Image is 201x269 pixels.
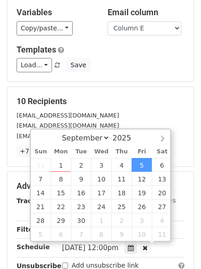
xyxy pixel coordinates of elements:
span: September 24, 2025 [91,199,111,213]
span: Wed [91,149,111,155]
span: Sun [31,149,51,155]
span: September 30, 2025 [71,213,91,227]
span: October 2, 2025 [111,213,132,227]
h5: Variables [17,7,94,18]
span: October 6, 2025 [51,227,71,241]
span: September 15, 2025 [51,186,71,199]
h5: Advanced [17,181,184,191]
span: September 7, 2025 [31,172,51,186]
input: Year [110,134,143,142]
span: Fri [132,149,152,155]
span: September 16, 2025 [71,186,91,199]
span: September 6, 2025 [152,158,172,172]
span: September 29, 2025 [51,213,71,227]
strong: Filters [17,226,40,233]
small: [EMAIL_ADDRESS][DOMAIN_NAME] [17,133,119,140]
strong: Tracking [17,197,47,205]
small: [EMAIL_ADDRESS][DOMAIN_NAME] [17,122,119,129]
span: Tue [71,149,91,155]
span: September 10, 2025 [91,172,111,186]
a: Load... [17,58,52,72]
span: September 2, 2025 [71,158,91,172]
span: September 5, 2025 [132,158,152,172]
strong: Schedule [17,243,50,251]
span: October 7, 2025 [71,227,91,241]
a: +7 more [17,146,51,157]
span: September 26, 2025 [132,199,152,213]
span: September 27, 2025 [152,199,172,213]
span: October 9, 2025 [111,227,132,241]
span: September 19, 2025 [132,186,152,199]
a: Templates [17,45,56,54]
span: Sat [152,149,172,155]
span: October 5, 2025 [31,227,51,241]
h5: Email column [108,7,185,18]
span: September 13, 2025 [152,172,172,186]
span: September 8, 2025 [51,172,71,186]
span: October 3, 2025 [132,213,152,227]
span: September 11, 2025 [111,172,132,186]
span: August 31, 2025 [31,158,51,172]
span: September 20, 2025 [152,186,172,199]
span: September 17, 2025 [91,186,111,199]
span: September 28, 2025 [31,213,51,227]
span: September 4, 2025 [111,158,132,172]
span: [DATE] 12:00pm [62,244,119,252]
span: September 14, 2025 [31,186,51,199]
button: Save [66,58,90,72]
span: Thu [111,149,132,155]
span: October 10, 2025 [132,227,152,241]
span: September 22, 2025 [51,199,71,213]
span: September 25, 2025 [111,199,132,213]
span: September 12, 2025 [132,172,152,186]
span: September 23, 2025 [71,199,91,213]
span: September 3, 2025 [91,158,111,172]
span: October 1, 2025 [91,213,111,227]
span: October 8, 2025 [91,227,111,241]
span: October 11, 2025 [152,227,172,241]
iframe: Chat Widget [155,225,201,269]
span: September 18, 2025 [111,186,132,199]
span: Mon [51,149,71,155]
a: Copy/paste... [17,21,73,35]
small: [EMAIL_ADDRESS][DOMAIN_NAME] [17,112,119,119]
h5: 10 Recipients [17,96,184,106]
span: September 1, 2025 [51,158,71,172]
span: October 4, 2025 [152,213,172,227]
span: September 21, 2025 [31,199,51,213]
span: September 9, 2025 [71,172,91,186]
